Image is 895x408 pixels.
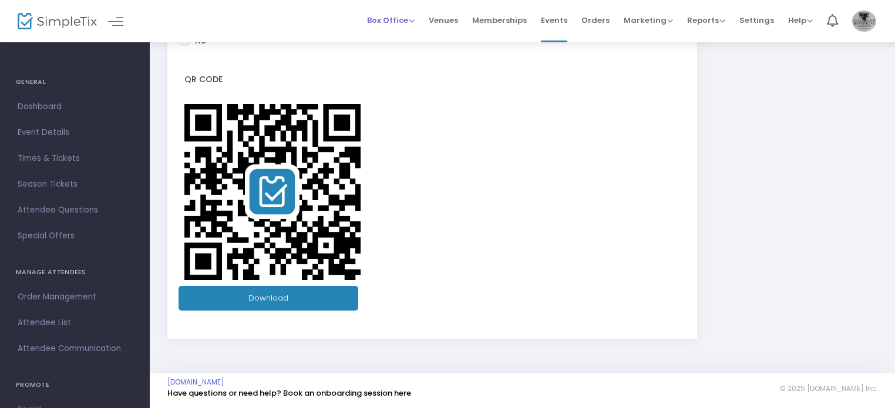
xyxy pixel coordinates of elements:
a: Have questions or need help? Book an onboarding session here [167,387,411,399]
img: qr [179,98,366,286]
h4: GENERAL [16,70,134,94]
span: Attendee Questions [18,203,132,218]
span: Settings [739,5,774,35]
span: Reports [687,15,725,26]
h4: MANAGE ATTENDEES [16,261,134,284]
span: Help [788,15,813,26]
span: Attendee Communication [18,341,132,356]
span: Venues [429,5,458,35]
span: Box Office [367,15,415,26]
a: [DOMAIN_NAME] [167,377,224,387]
span: Memberships [472,5,527,35]
span: © 2025 [DOMAIN_NAME] Inc. [780,384,877,393]
span: Event Details [18,125,132,140]
span: Events [541,5,567,35]
span: Order Management [18,289,132,305]
label: QR Code [179,68,355,92]
span: Orders [581,5,610,35]
h4: PROMOTE [16,373,134,397]
span: Season Tickets [18,177,132,192]
span: Marketing [624,15,673,26]
span: Times & Tickets [18,151,132,166]
span: Special Offers [18,228,132,244]
a: Download [179,286,358,311]
span: Dashboard [18,99,132,114]
span: Attendee List [18,315,132,331]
